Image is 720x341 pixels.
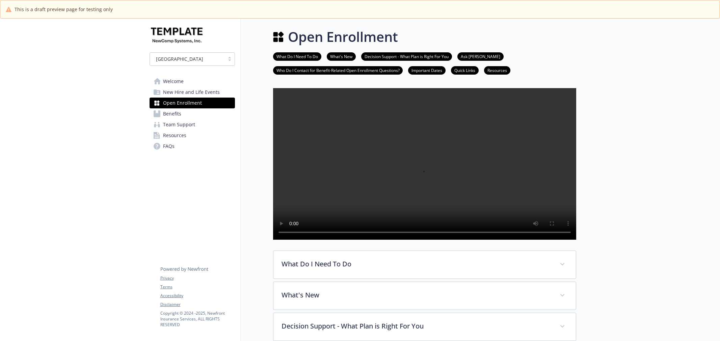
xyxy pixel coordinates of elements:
a: Quick Links [451,67,479,73]
a: Important Dates [408,67,446,73]
span: Team Support [163,119,195,130]
a: Resources [484,67,510,73]
p: What Do I Need To Do [282,259,552,269]
div: Decision Support - What Plan is Right For You [273,313,576,341]
a: What Do I Need To Do [273,53,321,59]
span: This is a draft preview page for testing only [15,6,113,13]
a: Accessibility [160,293,235,299]
span: [GEOGRAPHIC_DATA] [156,55,203,62]
h1: Open Enrollment [288,27,398,47]
p: What's New [282,290,552,300]
a: New Hire and Life Events [150,87,235,98]
div: What's New [273,282,576,310]
span: Benefits [163,108,181,119]
span: New Hire and Life Events [163,87,220,98]
a: What's New [327,53,356,59]
a: Open Enrollment [150,98,235,108]
a: Who Do I Contact for Benefit-Related Open Enrollment Questions? [273,67,403,73]
span: [GEOGRAPHIC_DATA] [153,55,221,62]
a: Team Support [150,119,235,130]
a: Ask [PERSON_NAME] [457,53,504,59]
a: FAQs [150,141,235,152]
div: What Do I Need To Do [273,251,576,279]
p: Copyright © 2024 - 2025 , Newfront Insurance Services, ALL RIGHTS RESERVED [160,310,235,327]
a: Disclaimer [160,301,235,308]
span: FAQs [163,141,175,152]
span: Open Enrollment [163,98,202,108]
p: Decision Support - What Plan is Right For You [282,321,552,331]
span: Welcome [163,76,184,87]
a: Resources [150,130,235,141]
a: Privacy [160,275,235,281]
a: Decision Support - What Plan is Right For You [361,53,452,59]
a: Benefits [150,108,235,119]
span: Resources [163,130,186,141]
a: Terms [160,284,235,290]
a: Welcome [150,76,235,87]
